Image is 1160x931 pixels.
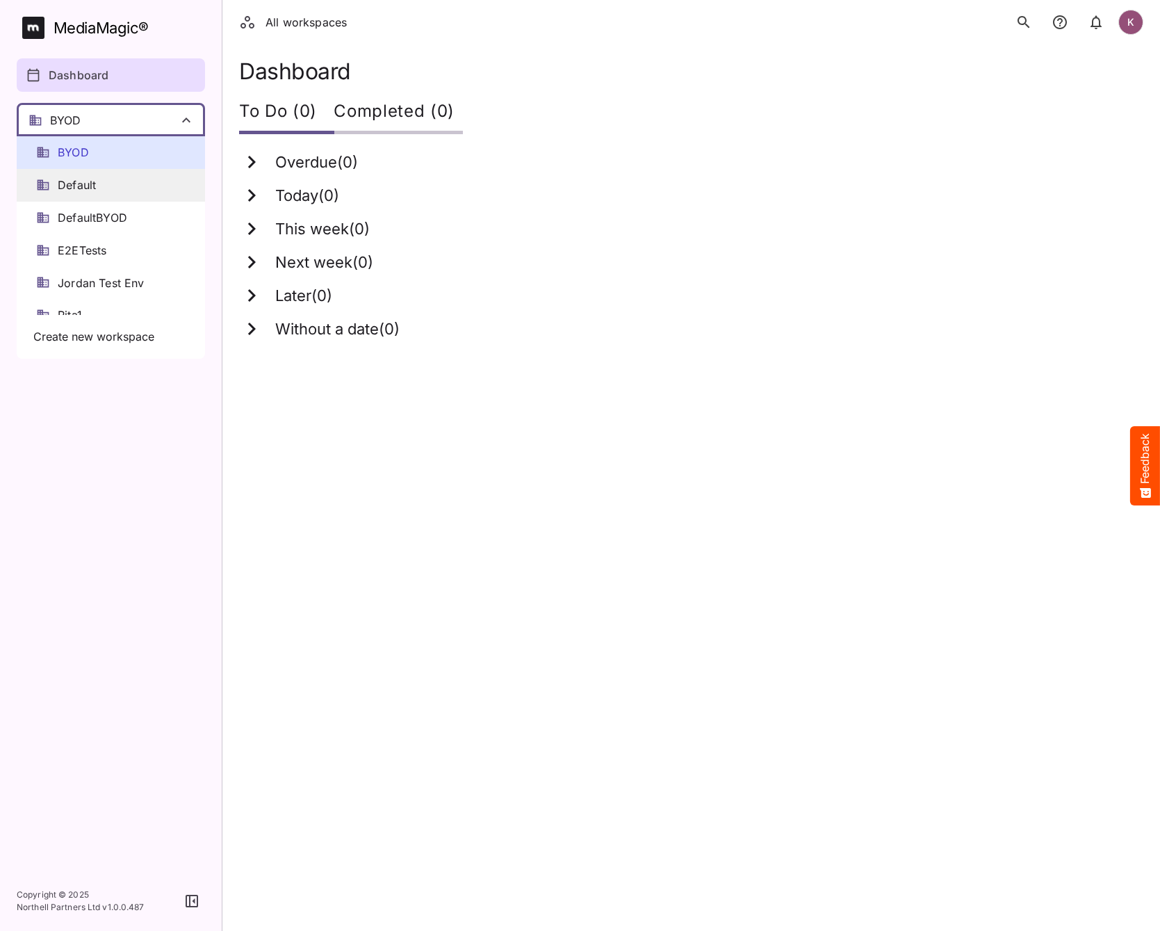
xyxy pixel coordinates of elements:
[1118,10,1143,35] div: K
[1082,8,1110,36] button: notifications
[58,177,96,193] span: Default
[25,323,197,350] button: Create new workspace
[33,329,154,345] span: Create new workspace
[58,275,145,291] span: Jordan Test Env
[58,307,82,323] span: Rita1
[58,145,89,161] span: BYOD
[58,243,106,259] span: E2ETests
[58,210,127,226] span: DefaultBYOD
[1046,8,1074,36] button: notifications
[1010,8,1038,36] button: search
[1130,426,1160,505] button: Feedback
